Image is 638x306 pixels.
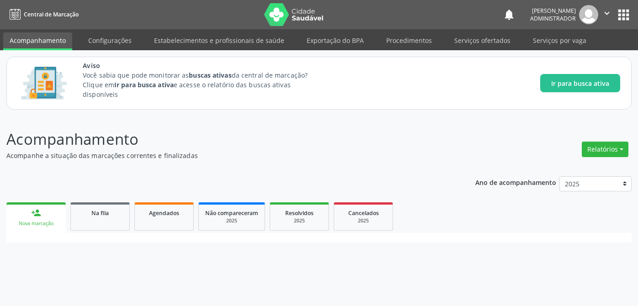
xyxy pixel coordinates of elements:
img: Imagem de CalloutCard [18,63,70,104]
button: Relatórios [582,142,628,157]
button: apps [616,7,632,23]
span: Cancelados [348,209,379,217]
a: Serviços ofertados [448,32,517,48]
p: Ano de acompanhamento [475,176,556,188]
div: 2025 [276,217,322,224]
a: Exportação do BPA [300,32,370,48]
img: img [579,5,598,24]
div: 2025 [205,217,258,224]
a: Procedimentos [380,32,438,48]
p: Acompanhe a situação das marcações correntes e finalizadas [6,151,444,160]
p: Acompanhamento [6,128,444,151]
div: [PERSON_NAME] [530,7,576,15]
a: Central de Marcação [6,7,79,22]
span: Central de Marcação [24,11,79,18]
p: Você sabia que pode monitorar as da central de marcação? Clique em e acesse o relatório das busca... [83,70,324,99]
span: Resolvidos [285,209,314,217]
button: Ir para busca ativa [540,74,620,92]
a: Serviços por vaga [526,32,593,48]
i:  [602,8,612,18]
div: Nova marcação [13,220,59,227]
button:  [598,5,616,24]
button: notifications [503,8,516,21]
span: Administrador [530,15,576,22]
span: Ir para busca ativa [551,79,609,88]
span: Agendados [149,209,179,217]
div: 2025 [340,217,386,224]
a: Configurações [82,32,138,48]
div: person_add [31,208,41,218]
span: Na fila [91,209,109,217]
a: Estabelecimentos e profissionais de saúde [148,32,291,48]
span: Aviso [83,61,324,70]
strong: buscas ativas [189,71,231,79]
strong: Ir para busca ativa [114,80,174,89]
a: Acompanhamento [3,32,72,50]
span: Não compareceram [205,209,258,217]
